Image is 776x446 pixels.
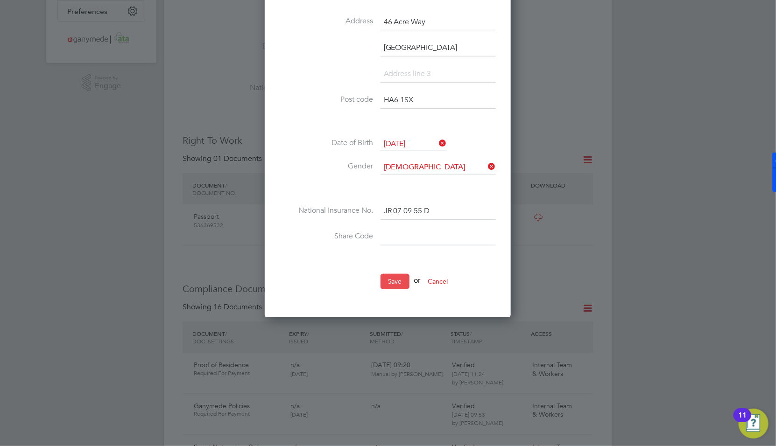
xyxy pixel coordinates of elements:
[280,206,373,216] label: National Insurance No.
[739,409,769,439] button: Open Resource Center, 11 new notifications
[280,274,496,298] li: or
[381,14,496,31] input: Address line 1
[421,274,456,289] button: Cancel
[738,415,747,427] div: 11
[381,40,496,56] input: Address line 2
[280,138,373,148] label: Date of Birth
[381,160,496,174] input: Select one
[280,161,373,171] label: Gender
[381,66,496,83] input: Address line 3
[280,231,373,241] label: Share Code
[381,137,447,151] input: Select one
[280,95,373,105] label: Post code
[280,16,373,26] label: Address
[381,274,409,289] button: Save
